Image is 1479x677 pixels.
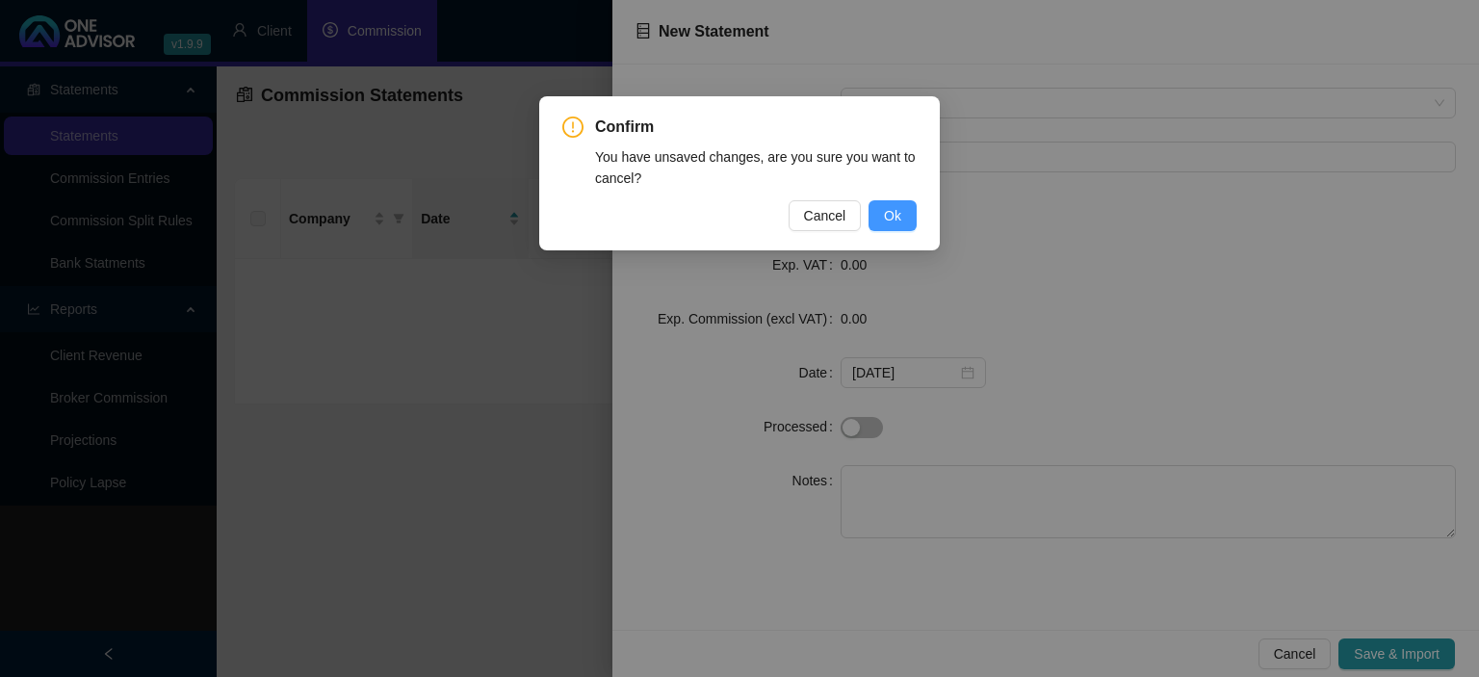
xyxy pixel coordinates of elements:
[789,200,862,231] button: Cancel
[562,117,584,138] span: exclamation-circle
[884,205,901,226] span: Ok
[804,205,846,226] span: Cancel
[595,116,917,139] span: Confirm
[595,146,917,189] div: You have unsaved changes, are you sure you want to cancel?
[869,200,917,231] button: Ok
